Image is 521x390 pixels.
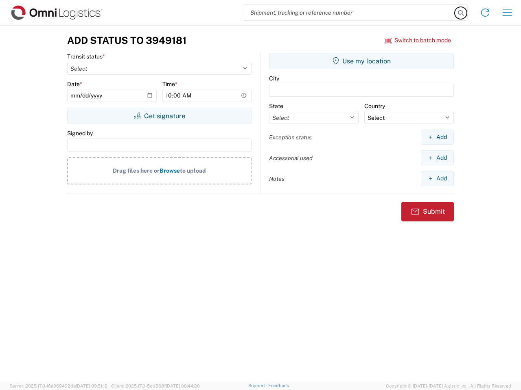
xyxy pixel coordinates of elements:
[269,134,312,141] label: Exception status
[67,130,93,137] label: Signed by
[166,383,200,388] span: [DATE] 08:44:20
[269,75,279,82] label: City
[180,167,206,174] span: to upload
[269,175,285,182] label: Notes
[269,53,454,69] button: Use my location
[162,80,177,88] label: Time
[244,5,455,20] input: Shipment, tracking or reference number
[364,102,385,110] label: Country
[421,171,454,186] button: Add
[67,80,82,88] label: Date
[76,383,107,388] span: [DATE] 09:51:12
[160,167,180,174] span: Browse
[421,150,454,165] button: Add
[67,108,252,124] button: Get signature
[421,130,454,145] button: Add
[269,102,283,110] label: State
[67,35,186,46] h3: Add Status to 3949181
[67,53,105,60] label: Transit status
[269,154,313,162] label: Accessorial used
[268,383,289,388] a: Feedback
[113,167,160,174] span: Drag files here or
[385,34,451,47] button: Switch to batch mode
[386,382,511,390] span: Copyright © [DATE]-[DATE] Agistix Inc., All Rights Reserved
[10,383,107,388] span: Server: 2025.17.0-16a969492de
[401,202,454,221] button: Submit
[248,383,269,388] a: Support
[111,383,200,388] span: Client: 2025.17.0-5dd568f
